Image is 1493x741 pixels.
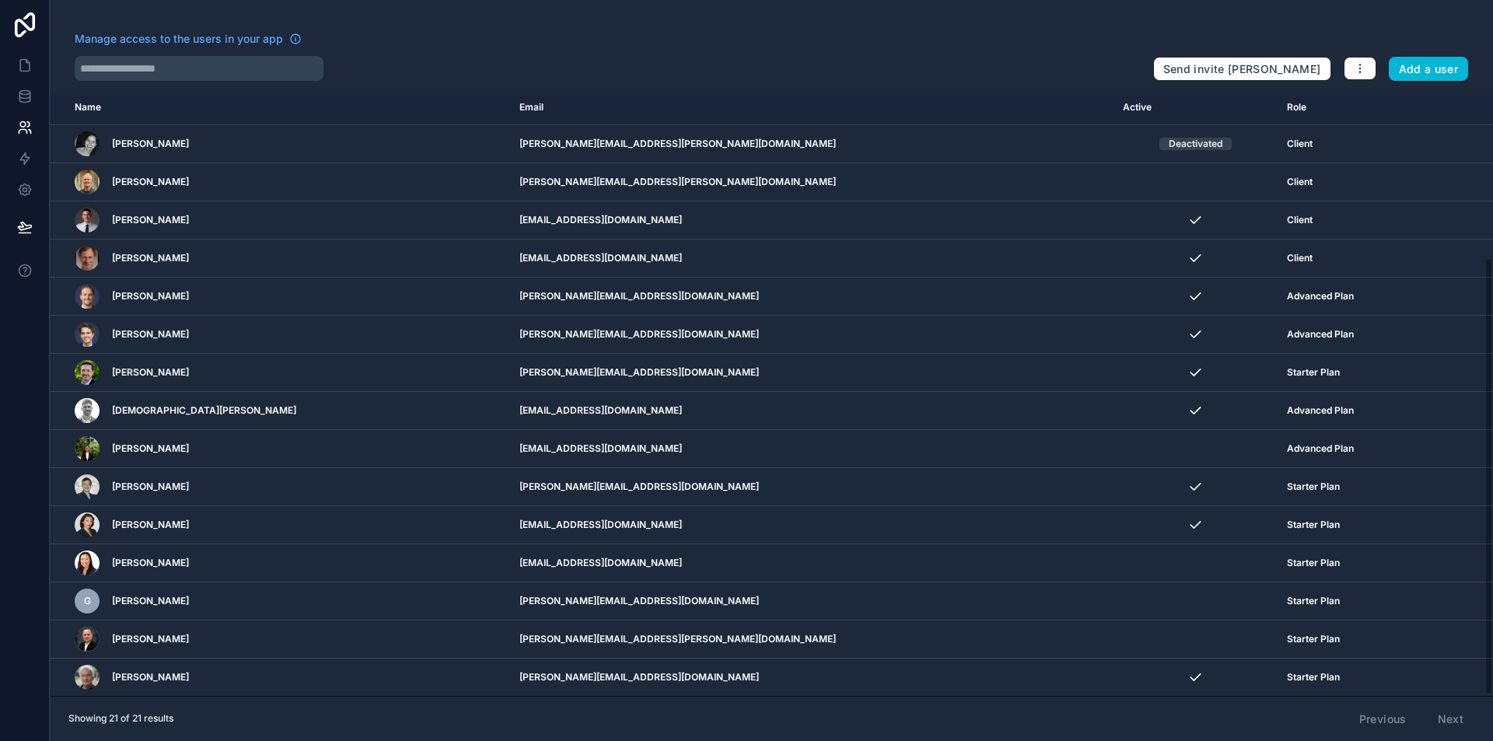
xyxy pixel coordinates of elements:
span: [PERSON_NAME] [112,481,189,493]
span: [PERSON_NAME] [112,214,189,226]
td: [EMAIL_ADDRESS][DOMAIN_NAME] [510,392,1114,430]
span: Starter Plan [1287,366,1340,379]
span: Starter Plan [1287,481,1340,493]
span: Starter Plan [1287,595,1340,607]
td: [PERSON_NAME][EMAIL_ADDRESS][PERSON_NAME][DOMAIN_NAME] [510,163,1114,201]
span: Starter Plan [1287,519,1340,531]
span: [PERSON_NAME] [112,671,189,683]
div: scrollable content [50,93,1493,696]
span: [PERSON_NAME] [112,252,189,264]
span: Client [1287,214,1313,226]
span: Manage access to the users in your app [75,31,283,47]
td: [PERSON_NAME][EMAIL_ADDRESS][PERSON_NAME][DOMAIN_NAME] [510,620,1114,659]
span: [PERSON_NAME] [112,442,189,455]
td: [PERSON_NAME][EMAIL_ADDRESS][DOMAIN_NAME] [510,278,1114,316]
th: Role [1278,93,1432,122]
span: Starter Plan [1287,557,1340,569]
span: Client [1287,252,1313,264]
span: [PERSON_NAME] [112,328,189,341]
span: Advanced Plan [1287,328,1354,341]
span: Client [1287,176,1313,188]
span: Advanced Plan [1287,290,1354,302]
span: [PERSON_NAME] [112,557,189,569]
span: [PERSON_NAME] [112,290,189,302]
th: Active [1114,93,1278,122]
span: [PERSON_NAME] [112,595,189,607]
td: [PERSON_NAME][EMAIL_ADDRESS][PERSON_NAME][DOMAIN_NAME] [510,125,1114,163]
td: [EMAIL_ADDRESS][DOMAIN_NAME] [510,239,1114,278]
span: Starter Plan [1287,671,1340,683]
button: Send invite [PERSON_NAME] [1153,57,1331,82]
span: Showing 21 of 21 results [68,712,173,725]
th: Name [50,93,510,122]
a: Manage access to the users in your app [75,31,302,47]
span: Advanced Plan [1287,442,1354,455]
td: [PERSON_NAME][EMAIL_ADDRESS][DOMAIN_NAME] [510,659,1114,697]
span: Client [1287,138,1313,150]
td: [PERSON_NAME][EMAIL_ADDRESS][DOMAIN_NAME] [510,354,1114,392]
span: [PERSON_NAME] [112,519,189,531]
span: G [84,595,91,607]
span: [DEMOGRAPHIC_DATA][PERSON_NAME] [112,404,296,417]
td: [EMAIL_ADDRESS][DOMAIN_NAME] [510,506,1114,544]
td: [EMAIL_ADDRESS][DOMAIN_NAME] [510,544,1114,582]
td: [PERSON_NAME][EMAIL_ADDRESS][DOMAIN_NAME] [510,316,1114,354]
span: Starter Plan [1287,633,1340,645]
td: [PERSON_NAME][EMAIL_ADDRESS][DOMAIN_NAME] [510,468,1114,506]
th: Email [510,93,1114,122]
span: [PERSON_NAME] [112,366,189,379]
td: [PERSON_NAME][EMAIL_ADDRESS][DOMAIN_NAME] [510,582,1114,620]
div: Deactivated [1169,138,1222,150]
span: Advanced Plan [1287,404,1354,417]
span: [PERSON_NAME] [112,176,189,188]
td: [EMAIL_ADDRESS][DOMAIN_NAME] [510,430,1114,468]
td: [EMAIL_ADDRESS][DOMAIN_NAME] [510,201,1114,239]
span: [PERSON_NAME] [112,633,189,645]
button: Add a user [1389,57,1469,82]
span: [PERSON_NAME] [112,138,189,150]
